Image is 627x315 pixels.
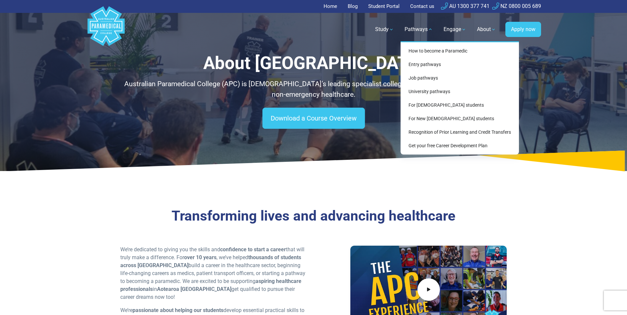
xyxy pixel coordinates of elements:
a: For [DEMOGRAPHIC_DATA] students [403,99,516,111]
a: How to become a Paramedic [403,45,516,57]
p: We’re dedicated to giving you the skills and that will truly make a difference. For , we’ve helpe... [120,246,310,301]
a: NZ 0800 005 689 [492,3,541,9]
strong: confidence to start a career [220,246,286,253]
strong: Aotearoa [GEOGRAPHIC_DATA] [157,286,231,292]
a: AU 1300 377 741 [441,3,490,9]
strong: passionate about helping our students [133,307,223,313]
a: Engage [440,20,470,39]
strong: over 10 years [184,254,216,261]
a: Australian Paramedical College [86,13,126,46]
a: University pathways [403,86,516,98]
h1: About [GEOGRAPHIC_DATA] [120,53,507,74]
p: Australian Paramedical College (APC) is [DEMOGRAPHIC_DATA]’s leading specialist college for pre-h... [120,79,507,100]
a: For New [DEMOGRAPHIC_DATA] students [403,113,516,125]
div: Pathways [401,41,519,155]
a: Get your free Career Development Plan [403,140,516,152]
h3: Transforming lives and advancing healthcare [120,208,507,225]
a: About [473,20,500,39]
a: Download a Course Overview [262,108,365,129]
a: Job pathways [403,72,516,84]
a: Recognition of Prior Learning and Credit Transfers [403,126,516,138]
a: Entry pathways [403,58,516,71]
a: Study [371,20,398,39]
a: Pathways [401,20,437,39]
a: Apply now [505,22,541,37]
